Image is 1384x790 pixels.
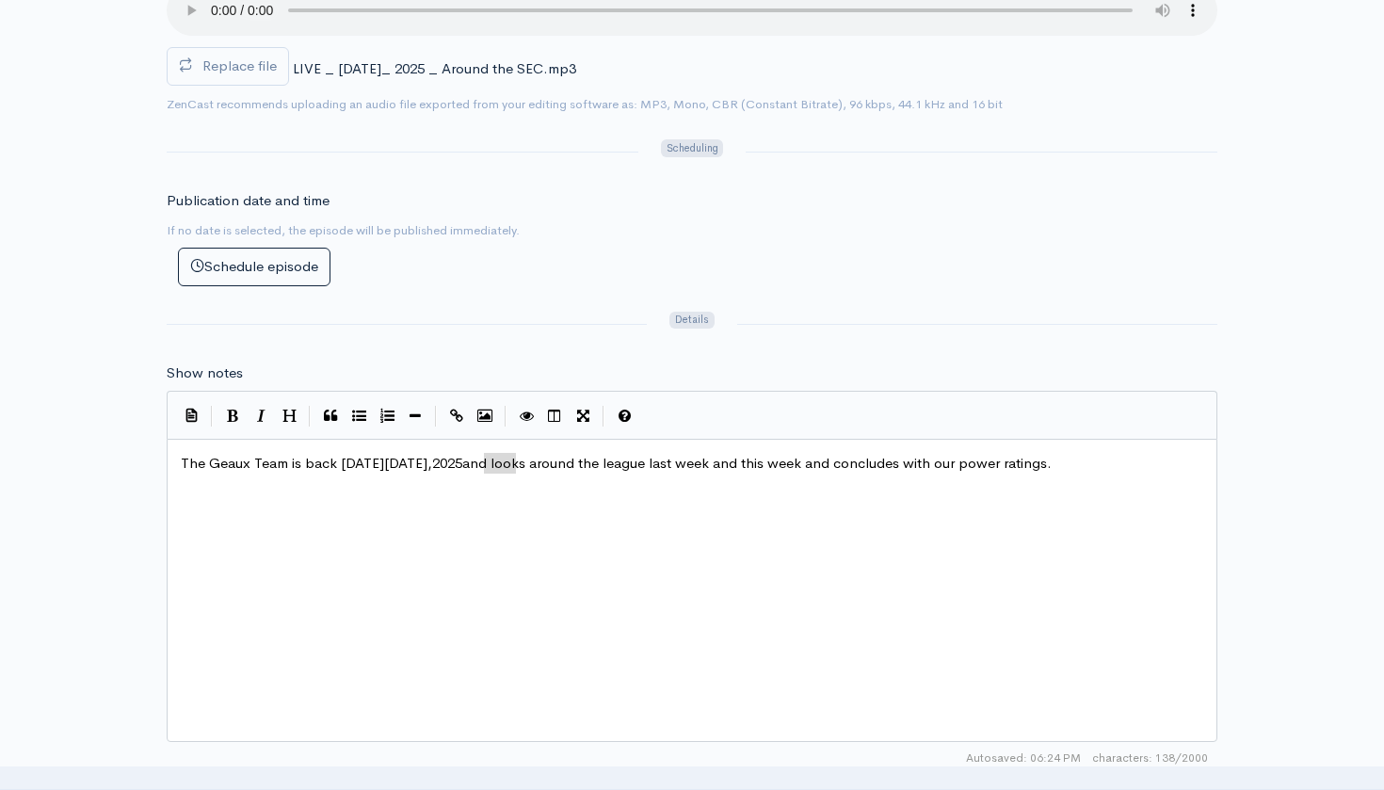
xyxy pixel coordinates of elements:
button: Heading [275,402,303,430]
button: Bold [218,402,247,430]
span: Scheduling [661,139,723,157]
i: | [603,406,604,427]
label: Publication date and time [167,190,330,212]
button: Generic List [345,402,373,430]
button: Insert Horizontal Line [401,402,429,430]
label: Show notes [167,363,243,384]
i: | [211,406,213,427]
button: Create Link [443,402,471,430]
span: LIVE _ [DATE]_ 2025 _ Around the SEC.mp3 [293,59,576,77]
span: 2025 [432,454,462,472]
small: If no date is selected, the episode will be published immediately. [167,222,520,238]
button: Toggle Side by Side [540,402,569,430]
span: Replace file [202,56,277,74]
button: Numbered List [373,402,401,430]
i: | [505,406,507,427]
i: | [435,406,437,427]
span: 138/2000 [1092,750,1208,766]
span: Details [669,312,714,330]
i: | [309,406,311,427]
button: Insert Image [471,402,499,430]
button: Markdown Guide [610,402,638,430]
button: Italic [247,402,275,430]
button: Insert Show Notes Template [177,400,205,428]
span: Autosaved: 06:24 PM [966,750,1081,766]
span: The Geaux Team is back [DATE][DATE], and looks around the league last week and this week and conc... [181,454,1052,472]
button: Toggle Fullscreen [569,402,597,430]
small: ZenCast recommends uploading an audio file exported from your editing software as: MP3, Mono, CBR... [167,96,1003,112]
button: Quote [316,402,345,430]
button: Schedule episode [178,248,330,286]
button: Toggle Preview [512,402,540,430]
